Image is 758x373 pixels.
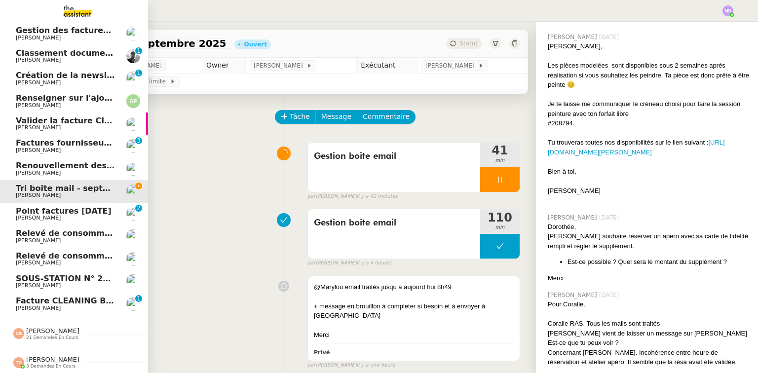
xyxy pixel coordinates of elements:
div: Ouvert [244,41,267,47]
div: #208794. [548,118,750,128]
span: Tâche [290,111,310,122]
span: 21 demandes en cours [26,335,78,340]
span: [PERSON_NAME] [16,102,61,109]
span: Classement documents bancaires - [DATE] [16,48,204,58]
span: [PERSON_NAME] [16,35,61,41]
img: users%2FHIWaaSoTa5U8ssS5t403NQMyZZE3%2Favatar%2Fa4be050e-05fa-4f28-bbe7-e7e8e4788720 [126,27,140,40]
p: 1 [137,70,141,78]
span: Statut [459,40,478,47]
span: [PERSON_NAME] [16,170,61,176]
span: 3 demandes en cours [26,364,76,369]
img: ee3399b4-027e-46f8-8bb8-fca30cb6f74c [126,49,140,63]
p: 1 [137,295,141,304]
img: svg [722,5,733,16]
span: il y a une heure [357,361,395,370]
span: Gestion boite email [314,216,474,230]
div: Bien à toi, [548,167,750,177]
span: [PERSON_NAME] [16,124,61,131]
span: min [480,224,520,232]
div: Les pièces modelées sont disponibles sous 2 semaines après réalisation si vous souhaitez les pein... [548,61,750,90]
span: [PERSON_NAME] [254,61,306,71]
td: Owner [202,58,245,74]
span: [PERSON_NAME] [16,192,61,198]
small: [PERSON_NAME] [307,192,398,201]
img: users%2FHIWaaSoTa5U8ssS5t403NQMyZZE3%2Favatar%2Fa4be050e-05fa-4f28-bbe7-e7e8e4788720 [126,139,140,153]
td: Exécutant [357,58,417,74]
div: Dorothée, [548,222,750,232]
nz-badge-sup: 1 [135,70,142,76]
p: 3 [137,137,141,146]
img: users%2F9mvJqJUvllffspLsQzytnd0Nt4c2%2Favatar%2F82da88e3-d90d-4e39-b37d-dcb7941179ae [126,207,140,221]
small: [PERSON_NAME] [307,361,395,370]
span: Relevé de consommations - septembre 2025 [16,228,214,238]
span: [PERSON_NAME] [16,237,61,244]
span: il y a 4 heures [357,259,392,267]
span: Point factures [DATE] [16,206,112,216]
span: [PERSON_NAME] [26,327,79,335]
span: [PERSON_NAME] [16,79,61,86]
a: [URL][DOMAIN_NAME][PERSON_NAME] [548,139,725,156]
span: [PERSON_NAME] [26,356,79,363]
span: [PERSON_NAME] [16,282,61,289]
span: [PERSON_NAME] [16,260,61,266]
span: par [307,361,316,370]
span: min [480,156,520,165]
img: svg [13,357,24,368]
span: [PERSON_NAME] [16,57,61,63]
span: Facture CLEANING BIO [16,296,115,305]
div: Je te laisse me communiquer le créneau choisi pour faire la session peinture avec ton forfait libre [548,99,750,118]
div: @Marylou email traités jusqu a aujourd hui 8h49 [314,282,514,292]
span: par [307,259,316,267]
img: users%2FDBF5gIzOT6MfpzgDQC7eMkIK8iA3%2Favatar%2Fd943ca6c-06ba-4e73-906b-d60e05e423d3 [126,72,140,85]
span: Renouvellement des adhésions FTI - 1 septembre 2025 [16,161,261,170]
div: [PERSON_NAME] vient de laisser un message sur [PERSON_NAME] [548,329,750,338]
div: Est-ce que tu peux voir ? [548,338,750,348]
button: Tâche [275,110,316,124]
img: users%2FHIWaaSoTa5U8ssS5t403NQMyZZE3%2Favatar%2Fa4be050e-05fa-4f28-bbe7-e7e8e4788720 [126,274,140,288]
img: users%2FHIWaaSoTa5U8ssS5t403NQMyZZE3%2Favatar%2Fa4be050e-05fa-4f28-bbe7-e7e8e4788720 [126,252,140,266]
div: [PERSON_NAME] [548,186,750,196]
span: 41 [480,145,520,156]
nz-badge-sup: 2 [135,205,142,212]
img: svg [126,94,140,108]
nz-badge-sup: 3 [135,137,142,144]
span: par [307,192,316,201]
span: Factures fournisseurs Prélèvement - septembre 2025 [16,138,253,148]
b: Privé [314,349,330,356]
div: Tu trouveras toutes nos disponibilités sur le lien suivant : [548,138,750,157]
p: 2 [137,205,141,214]
span: 110 [480,212,520,224]
span: [PERSON_NAME] [425,61,478,71]
div: Pour Coralie. [548,299,750,309]
li: Est-ce possible ? Quel sera le montant du supplément ? [568,257,750,267]
span: Gestion des factures fournisseurs - 1 août 2025 [16,26,228,35]
img: users%2FDBF5gIzOT6MfpzgDQC7eMkIK8iA3%2Favatar%2Fd943ca6c-06ba-4e73-906b-d60e05e423d3 [126,162,140,176]
span: SOUS-STATION N° 20 RESIDENCE LES BRIQUES ROUGES [16,274,261,283]
p: 1 [137,47,141,56]
small: [PERSON_NAME] [307,259,391,267]
span: [PERSON_NAME] [548,33,599,41]
div: Coralie RAS. Tous les mails sont traités [548,319,750,329]
span: [PERSON_NAME] [16,147,61,153]
span: Commentaire [363,111,410,122]
div: + message en brouillon à completer si besoin et à envoyer à [GEOGRAPHIC_DATA] [314,301,514,321]
span: [DATE] [599,291,621,299]
span: [PERSON_NAME] [16,305,61,311]
nz-badge-sup: 1 [135,295,142,302]
img: users%2FrssbVgR8pSYriYNmUDKzQX9syo02%2Favatar%2Fb215b948-7ecd-4adc-935c-e0e4aeaee93e [126,297,140,311]
img: svg [13,328,24,339]
span: Message [321,111,351,122]
div: Concernant [PERSON_NAME]. Incohérence entre heure de réservation et atelier apéro. Il semble que ... [548,348,750,367]
div: Merci [548,273,750,283]
span: Tri boite mail - septembre 2025 [16,184,156,193]
nz-badge-sup: 1 [135,47,142,54]
span: [PERSON_NAME] [548,213,599,222]
span: Gestion boite email [314,149,474,164]
span: Valider la facture CIEC [16,116,115,125]
span: [PERSON_NAME] [548,291,599,299]
div: [PERSON_NAME] souhaite réserver un apero avec sa carte de fidelité rempli et régler le supplément. [548,231,750,251]
img: users%2FHIWaaSoTa5U8ssS5t403NQMyZZE3%2Favatar%2Fa4be050e-05fa-4f28-bbe7-e7e8e4788720 [126,229,140,243]
button: Commentaire [357,110,416,124]
span: [DATE] [599,33,621,41]
span: Création de la newsletter UMento - Circle - [DATE] [16,71,239,80]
